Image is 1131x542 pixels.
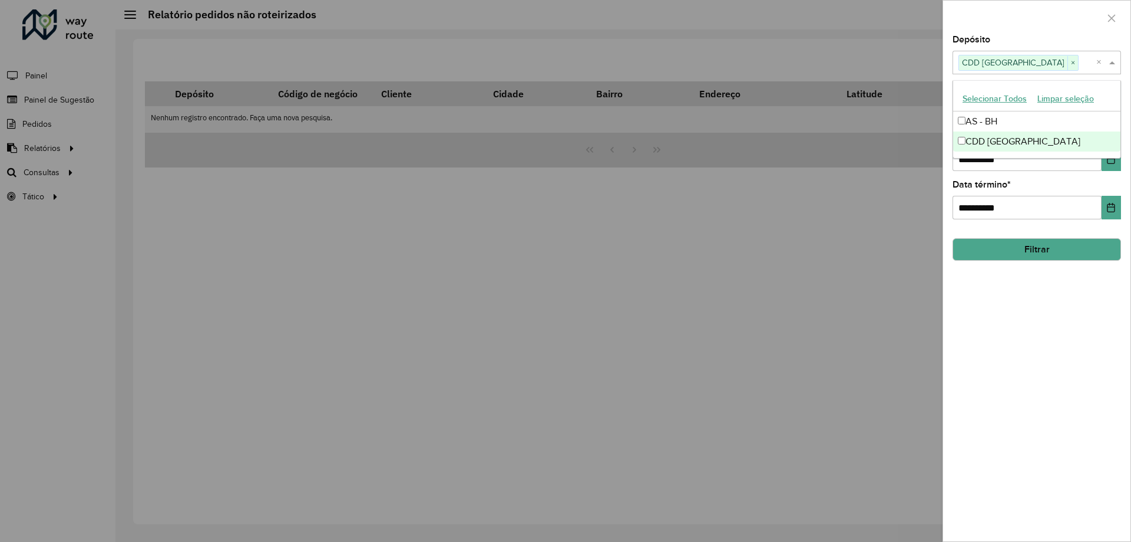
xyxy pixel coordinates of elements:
[957,90,1032,108] button: Selecionar Todos
[959,55,1067,70] span: CDD [GEOGRAPHIC_DATA]
[1032,90,1099,108] button: Limpar seleção
[953,132,1120,152] div: CDD [GEOGRAPHIC_DATA]
[1102,147,1121,171] button: Choose Date
[953,80,1121,159] ng-dropdown-panel: Options list
[1102,196,1121,219] button: Choose Date
[953,178,1011,192] label: Data término
[1096,55,1106,70] span: Clear all
[1067,56,1078,70] span: ×
[953,238,1121,261] button: Filtrar
[953,32,990,47] label: Depósito
[953,111,1120,132] div: AS - BH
